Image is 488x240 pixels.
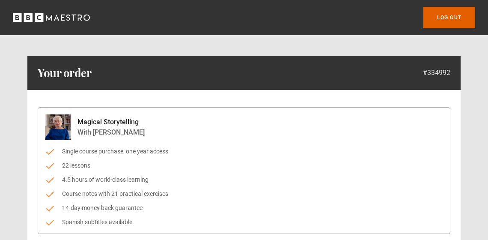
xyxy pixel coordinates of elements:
[45,161,443,170] li: 22 lessons
[423,68,450,78] p: #334992
[38,66,91,80] h1: Your order
[45,147,443,156] li: Single course purchase, one year access
[45,175,443,184] li: 4.5 hours of world-class learning
[13,11,90,24] svg: BBC Maestro
[77,127,145,138] p: With [PERSON_NAME]
[45,218,443,227] li: Spanish subtitles available
[45,189,443,198] li: Course notes with 21 practical exercises
[77,117,145,127] p: Magical Storytelling
[423,7,475,28] a: Log out
[45,204,443,213] li: 14-day money back guarantee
